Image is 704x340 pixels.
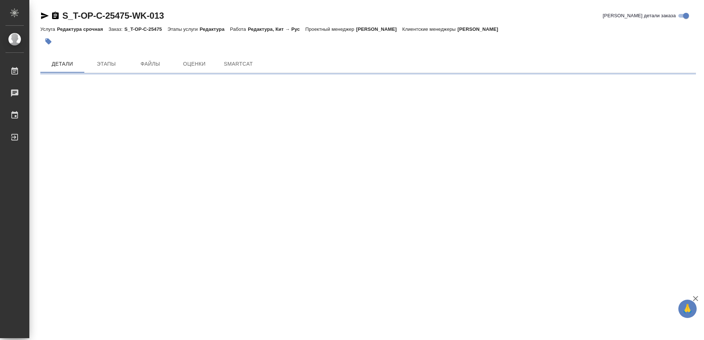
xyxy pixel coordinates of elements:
p: Редактура срочная [57,26,108,32]
button: Скопировать ссылку [51,11,60,20]
p: Проектный менеджер [305,26,356,32]
span: Файлы [133,59,168,69]
button: 🙏 [678,300,697,318]
p: Работа [230,26,248,32]
p: Редактура [200,26,230,32]
span: Детали [45,59,80,69]
span: [PERSON_NAME] детали заказа [603,12,676,19]
p: [PERSON_NAME] [458,26,504,32]
p: Услуга [40,26,57,32]
p: [PERSON_NAME] [356,26,402,32]
p: Редактура, Кит → Рус [248,26,305,32]
p: Клиентские менеджеры [402,26,458,32]
span: SmartCat [221,59,256,69]
span: Оценки [177,59,212,69]
button: Добавить тэг [40,33,56,50]
span: Этапы [89,59,124,69]
p: Этапы услуги [168,26,200,32]
p: Заказ: [109,26,124,32]
button: Скопировать ссылку для ЯМессенджера [40,11,49,20]
p: S_T-OP-C-25475 [124,26,167,32]
span: 🙏 [681,301,694,317]
a: S_T-OP-C-25475-WK-013 [62,11,164,21]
